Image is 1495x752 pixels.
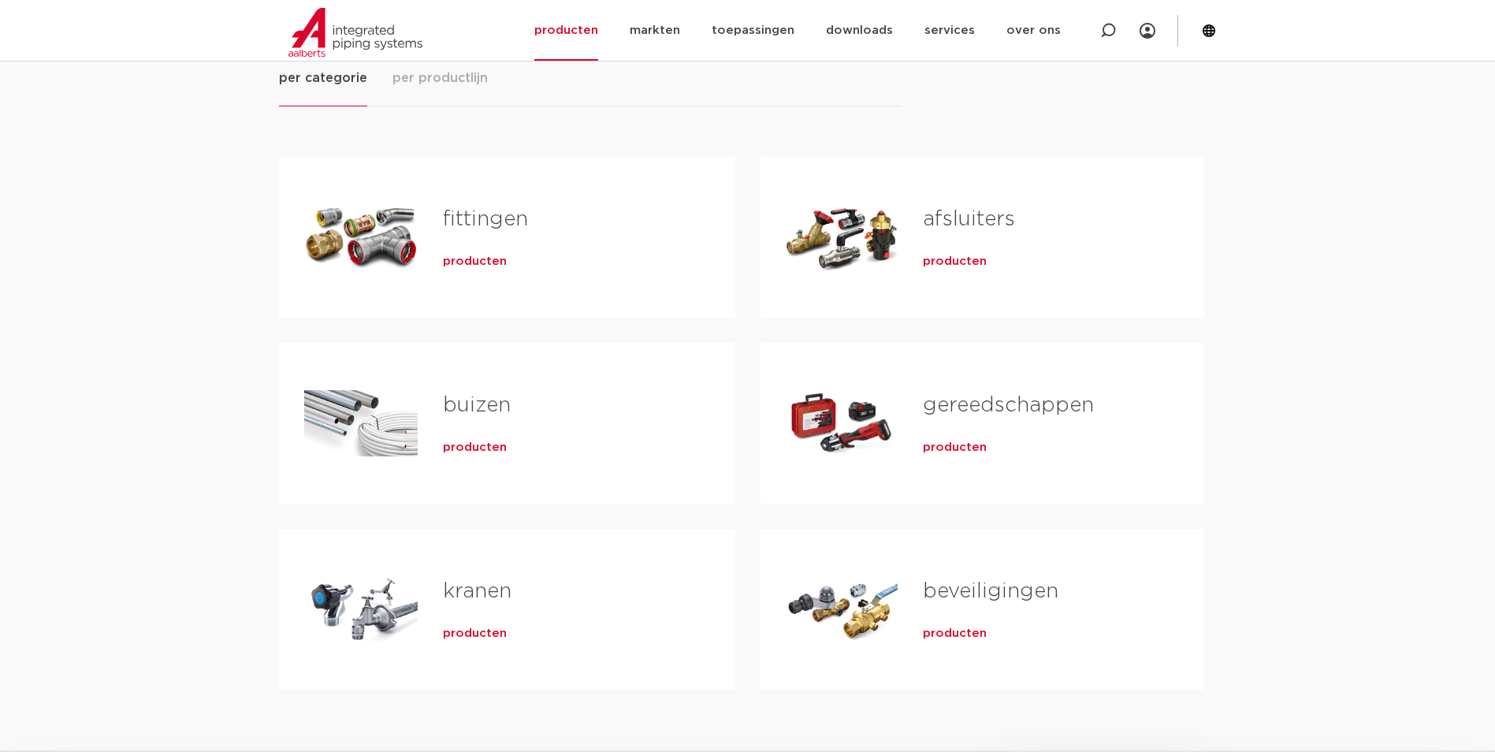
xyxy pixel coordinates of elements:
[443,254,507,270] a: producten
[392,69,488,87] span: per productlijn
[443,626,507,642] a: producten
[279,68,1217,715] div: Tabs. Open items met enter of spatie, sluit af met escape en navigeer met de pijltoetsen.
[923,581,1058,601] a: beveiligingen
[443,395,511,415] a: buizen
[923,626,987,642] a: producten
[923,395,1094,415] a: gereedschappen
[443,581,511,601] a: kranen
[443,440,507,456] a: producten
[923,254,987,270] a: producten
[923,440,987,456] a: producten
[279,69,367,87] span: per categorie
[923,209,1015,229] a: afsluiters
[443,209,528,229] a: fittingen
